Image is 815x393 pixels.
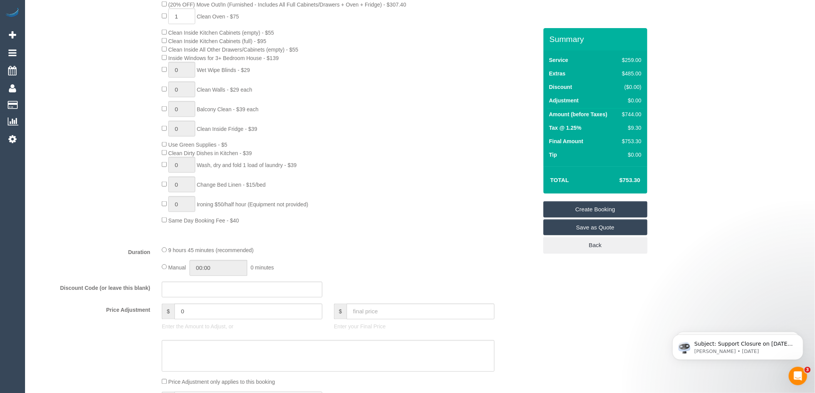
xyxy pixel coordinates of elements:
[789,367,807,385] iframe: Intercom live chat
[596,177,640,184] h4: $753.30
[168,2,406,8] span: (20% OFF) Move Out/In (Furnished - Includes All Full Cabinets/Drawers + Oven + Fridge) - $307.40
[619,151,641,159] div: $0.00
[549,70,566,77] label: Extras
[549,124,582,132] label: Tax @ 1.25%
[543,219,647,236] a: Save as Quote
[168,55,279,61] span: Inside Windows for 3+ Bedroom House - $139
[27,282,156,292] label: Discount Code (or leave this blank)
[619,124,641,132] div: $9.30
[168,379,275,385] span: Price Adjustment only applies to this booking
[197,87,252,93] span: Clean Walls - $29 each
[550,35,644,43] h3: Summary
[168,47,298,53] span: Clean Inside All Other Drawers/Cabinets (empty) - $55
[27,304,156,314] label: Price Adjustment
[197,106,258,112] span: Balcony Clean - $39 each
[619,97,641,104] div: $0.00
[549,110,607,118] label: Amount (before Taxes)
[168,30,274,36] span: Clean Inside Kitchen Cabinets (empty) - $55
[168,150,252,156] span: Clean Dirty Dishes in Kitchen - $39
[619,56,641,64] div: $259.00
[549,137,584,145] label: Final Amount
[197,67,250,73] span: Wet Wipe Blinds - $29
[197,13,239,20] span: Clean Oven - $75
[168,38,266,44] span: Clean Inside Kitchen Cabinets (full) - $95
[162,304,174,319] span: $
[661,318,815,372] iframe: Intercom notifications message
[619,137,641,145] div: $753.30
[619,110,641,118] div: $744.00
[5,8,20,18] img: Automaid Logo
[334,304,347,319] span: $
[334,323,495,331] p: Enter your Final Price
[805,367,811,373] span: 3
[197,162,297,168] span: Wash, dry and fold 1 load of laundry - $39
[27,246,156,256] label: Duration
[549,56,568,64] label: Service
[168,217,239,224] span: Same Day Booking Fee - $40
[619,83,641,91] div: ($0.00)
[550,177,569,183] strong: Total
[543,201,647,217] a: Create Booking
[168,264,186,271] span: Manual
[549,83,572,91] label: Discount
[619,70,641,77] div: $485.00
[543,237,647,253] a: Back
[251,264,274,271] span: 0 minutes
[197,182,266,188] span: Change Bed Linen - $15/bed
[347,304,495,319] input: final price
[168,248,254,254] span: 9 hours 45 minutes (recommended)
[197,201,309,207] span: Ironing $50/half hour (Equipment not provided)
[162,323,322,331] p: Enter the Amount to Adjust, or
[197,126,257,132] span: Clean Inside Fridge - $39
[549,151,557,159] label: Tip
[549,97,579,104] label: Adjustment
[168,142,227,148] span: Use Green Supplies - $5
